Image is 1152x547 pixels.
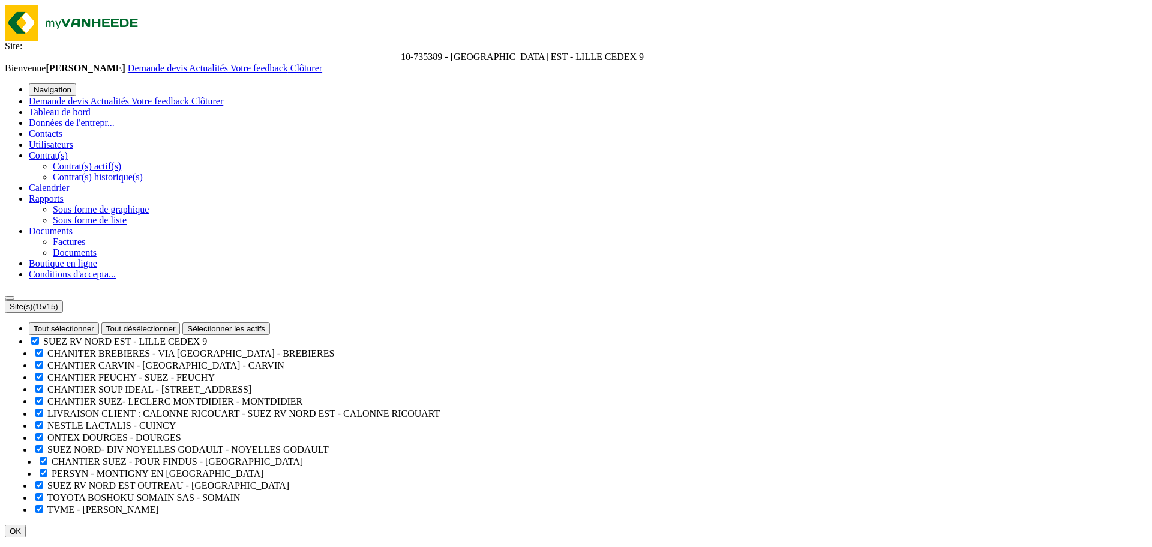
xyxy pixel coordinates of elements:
a: Tableau de bord [29,107,91,117]
a: Contrat(s) [29,150,68,160]
a: Contrat(s) historique(s) [53,172,143,182]
a: Documents [29,226,73,236]
count: (15/15) [33,302,58,311]
label: CHANTIER FEUCHY - SUEZ - FEUCHY [47,372,215,382]
a: Sous forme de liste [53,215,127,225]
a: Actualités [189,63,230,73]
a: Clôturer [191,96,223,106]
a: Votre feedback [131,96,191,106]
span: Demande devis [128,63,187,73]
strong: [PERSON_NAME] [46,63,125,73]
a: Clôturer [290,63,322,73]
span: Demande devis [29,96,88,106]
button: Tout désélectionner [101,322,181,335]
a: Données de l'entrepr... [29,118,115,128]
span: Bienvenue [5,63,128,73]
button: Tout sélectionner [29,322,99,335]
a: Rapports [29,193,64,204]
a: Documents [53,247,97,258]
a: Calendrier [29,183,70,193]
label: CHANTIER CARVIN - [GEOGRAPHIC_DATA] - CARVIN [47,360,284,370]
label: TOYOTA BOSHOKU SOMAIN SAS - SOMAIN [47,492,241,503]
button: Sélectionner les actifs [182,322,270,335]
label: TVME - [PERSON_NAME] [47,504,159,515]
label: CHANTIER SOUP IDEAL - [STREET_ADDRESS] [47,384,251,394]
span: 10-735389 - SUEZ RV NORD EST - LILLE CEDEX 9 [401,52,644,62]
label: CHANTIER SUEZ - POUR FINDUS - [GEOGRAPHIC_DATA] [52,456,303,467]
label: PERSYN - MONTIGNY EN [GEOGRAPHIC_DATA] [52,468,264,479]
span: Navigation [34,85,71,94]
img: myVanheede [5,5,149,41]
span: Actualités [189,63,228,73]
label: SUEZ RV NORD EST - LILLE CEDEX 9 [43,336,207,346]
button: OK [5,525,26,537]
label: SUEZ NORD- DIV NOYELLES GODAULT - NOYELLES GODAULT [47,444,329,455]
span: Site: [5,41,22,51]
label: LIVRAISON CLIENT : CALONNE RICOUART - SUEZ RV NORD EST - CALONNE RICOUART [47,408,440,419]
a: Utilisateurs [29,139,73,150]
a: Demande devis [29,96,90,106]
a: Boutique en ligne [29,258,97,268]
button: Navigation [29,83,76,96]
label: CHANTIER SUEZ- LECLERC MONTDIDIER - MONTDIDIER [47,396,302,406]
span: Votre feedback [230,63,288,73]
label: SUEZ RV NORD EST OUTREAU - [GEOGRAPHIC_DATA] [47,480,289,491]
a: Votre feedback [230,63,290,73]
span: Votre feedback [131,96,189,106]
a: Demande devis [128,63,189,73]
label: ONTEX DOURGES - DOURGES [47,432,181,443]
a: Sous forme de graphique [53,204,149,214]
a: Actualités [90,96,131,106]
span: Site(s) [10,302,58,311]
span: Actualités [90,96,129,106]
label: CHANITER BREBIERES - VIA [GEOGRAPHIC_DATA] - BREBIERES [47,348,334,358]
label: NESTLE LACTALIS - CUINCY [47,420,176,431]
button: Site(s)(15/15) [5,300,63,313]
a: Factures [53,237,85,247]
a: Contacts [29,128,62,139]
a: Contrat(s) actif(s) [53,161,121,171]
a: Conditions d'accepta... [29,269,116,279]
